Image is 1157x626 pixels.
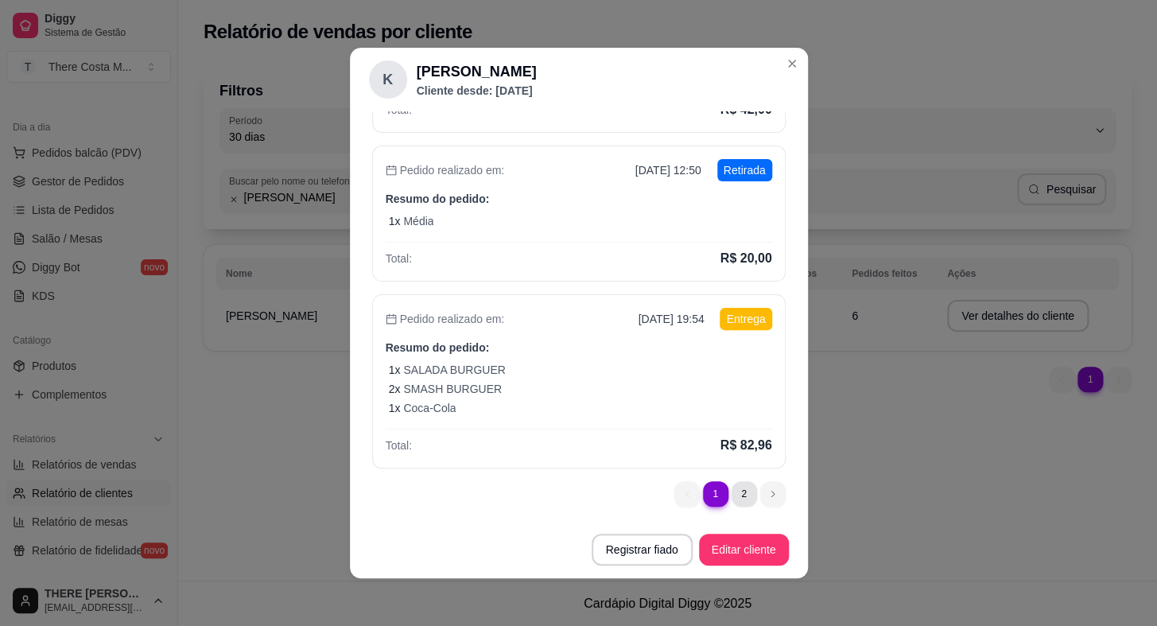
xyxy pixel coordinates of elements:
p: Pedido realizado em: [386,311,505,327]
p: 1 x [389,400,401,416]
p: SALADA BURGUER [403,362,505,378]
p: Total: [386,251,412,266]
p: Retirada [717,159,772,181]
p: 2 x [389,381,401,397]
p: Resumo do pedido: [386,340,772,356]
p: Total: [386,437,412,453]
p: [DATE] 19:54 [638,311,704,327]
button: Close [779,51,805,76]
p: [DATE] 12:50 [635,162,701,178]
p: R$ 82,96 [720,436,772,455]
li: next page button [760,481,786,507]
span: calendar [386,313,397,325]
li: pagination item 2 [732,481,757,507]
li: pagination item 1 active [703,481,728,507]
p: Média [403,213,433,229]
nav: pagination navigation [666,473,794,515]
p: Resumo do pedido: [386,191,772,207]
button: Registrar fiado [592,534,693,566]
h2: [PERSON_NAME] [417,60,537,83]
p: Entrega [720,308,771,330]
p: Coca-Cola [403,400,456,416]
div: K [369,60,407,99]
p: SMASH BURGUER [403,381,502,397]
p: Cliente desde: [DATE] [417,83,537,99]
button: Editar cliente [699,534,789,566]
p: 1 x [389,362,401,378]
p: Pedido realizado em: [386,162,505,178]
span: calendar [386,165,397,176]
p: R$ 20,00 [720,249,772,268]
p: 1 x [389,213,401,229]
